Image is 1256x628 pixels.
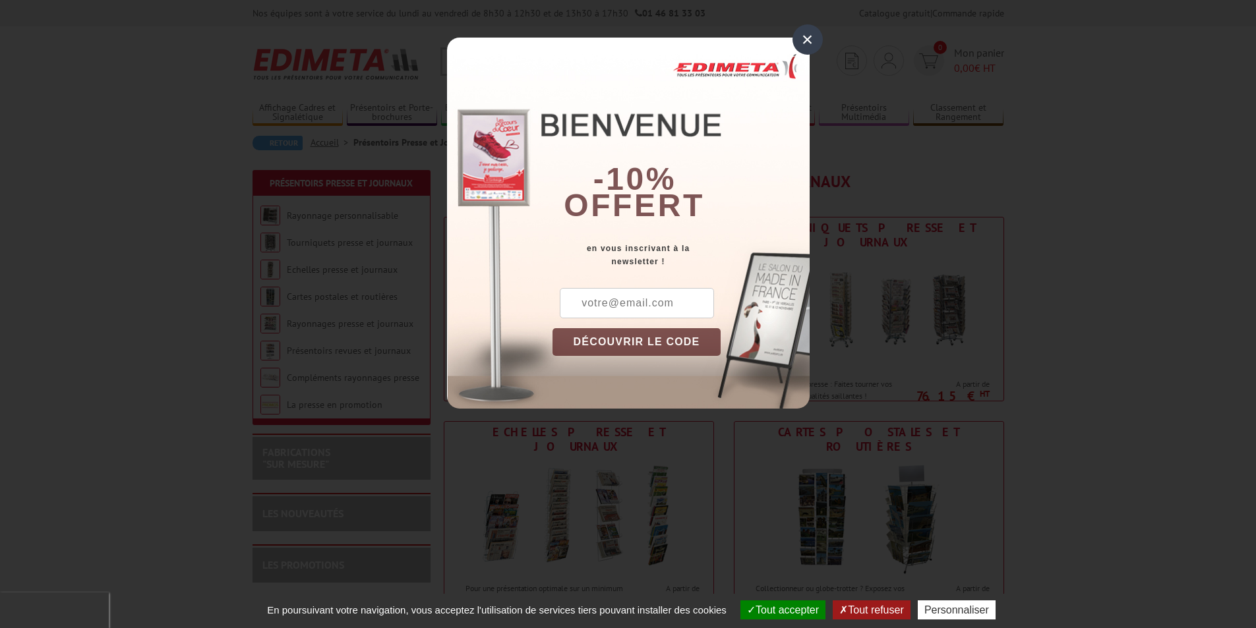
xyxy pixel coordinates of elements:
[560,288,714,318] input: votre@email.com
[260,604,733,615] span: En poursuivant votre navigation, vous acceptez l'utilisation de services tiers pouvant installer ...
[792,24,823,55] div: ×
[553,242,810,268] div: en vous inscrivant à la newsletter !
[918,600,996,619] button: Personnaliser (fenêtre modale)
[564,188,705,223] font: offert
[593,161,676,196] b: -10%
[833,600,910,619] button: Tout refuser
[740,600,825,619] button: Tout accepter
[553,328,721,356] button: DÉCOUVRIR LE CODE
